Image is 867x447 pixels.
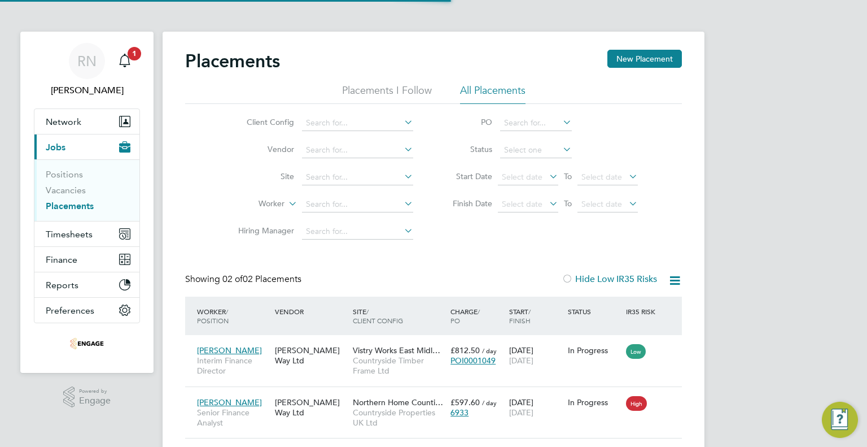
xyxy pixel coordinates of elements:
[626,344,646,359] span: Low
[34,134,139,159] button: Jobs
[561,196,575,211] span: To
[46,169,83,180] a: Positions
[441,171,492,181] label: Start Date
[185,274,304,285] div: Showing
[34,109,139,134] button: Network
[581,172,622,182] span: Select date
[194,391,682,401] a: [PERSON_NAME]Senior Finance Analyst[PERSON_NAME] Way LtdNorthern Home Counti…Countryside Properti...
[302,170,413,185] input: Search for...
[20,32,154,373] nav: Main navigation
[79,396,111,406] span: Engage
[113,43,136,79] a: 1
[34,159,139,221] div: Jobs
[623,301,662,322] div: IR35 Risk
[450,355,496,366] span: POI0001049
[460,84,526,104] li: All Placements
[500,142,572,158] input: Select one
[561,169,575,184] span: To
[185,50,280,72] h2: Placements
[448,301,506,331] div: Charge
[46,201,94,211] a: Placements
[568,397,621,407] div: In Progress
[350,301,448,331] div: Site
[229,117,294,127] label: Client Config
[34,335,140,353] a: Go to home page
[353,355,445,376] span: Countryside Timber Frame Ltd
[500,115,572,131] input: Search for...
[222,274,243,285] span: 02 of
[562,274,657,285] label: Hide Low IR35 Risks
[46,185,86,196] a: Vacancies
[197,397,262,407] span: [PERSON_NAME]
[46,305,94,316] span: Preferences
[34,43,140,97] a: RN[PERSON_NAME]
[482,398,497,407] span: / day
[509,355,533,366] span: [DATE]
[46,229,93,240] span: Timesheets
[450,407,468,418] span: 6933
[441,144,492,154] label: Status
[194,301,272,331] div: Worker
[353,407,445,428] span: Countryside Properties UK Ltd
[441,198,492,209] label: Finish Date
[565,301,624,322] div: Status
[506,340,565,371] div: [DATE]
[302,197,413,212] input: Search for...
[626,396,647,411] span: High
[509,407,533,418] span: [DATE]
[197,307,229,325] span: / Position
[272,301,350,322] div: Vendor
[506,392,565,423] div: [DATE]
[229,225,294,236] label: Hiring Manager
[128,47,141,60] span: 1
[302,142,413,158] input: Search for...
[482,346,497,355] span: / day
[509,307,531,325] span: / Finish
[272,392,350,423] div: [PERSON_NAME] Way Ltd
[63,387,111,408] a: Powered byEngage
[607,50,682,68] button: New Placement
[34,247,139,272] button: Finance
[229,171,294,181] label: Site
[302,115,413,131] input: Search for...
[222,274,301,285] span: 02 Placements
[302,224,413,240] input: Search for...
[46,254,77,265] span: Finance
[194,339,682,349] a: [PERSON_NAME]Interim Finance Director[PERSON_NAME] Way LtdVistry Works East Midl…Countryside Timb...
[502,199,542,209] span: Select date
[502,172,542,182] span: Select date
[353,345,440,355] span: Vistry Works East Midl…
[506,301,565,331] div: Start
[450,307,480,325] span: / PO
[79,387,111,396] span: Powered by
[450,345,480,355] span: £812.50
[220,198,284,210] label: Worker
[197,407,269,428] span: Senior Finance Analyst
[34,222,139,246] button: Timesheets
[450,397,480,407] span: £597.60
[441,117,492,127] label: PO
[46,280,78,290] span: Reports
[197,345,262,355] span: [PERSON_NAME]
[46,142,65,153] span: Jobs
[229,144,294,154] label: Vendor
[568,345,621,355] div: In Progress
[353,307,403,325] span: / Client Config
[46,116,81,127] span: Network
[34,272,139,297] button: Reports
[197,355,269,376] span: Interim Finance Director
[353,397,443,407] span: Northern Home Counti…
[342,84,432,104] li: Placements I Follow
[34,298,139,323] button: Preferences
[272,340,350,371] div: [PERSON_NAME] Way Ltd
[77,54,97,68] span: RN
[581,199,622,209] span: Select date
[34,84,140,97] span: Richard Nourse
[70,335,104,353] img: hedgerway-logo-retina.png
[822,402,858,438] button: Engage Resource Center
